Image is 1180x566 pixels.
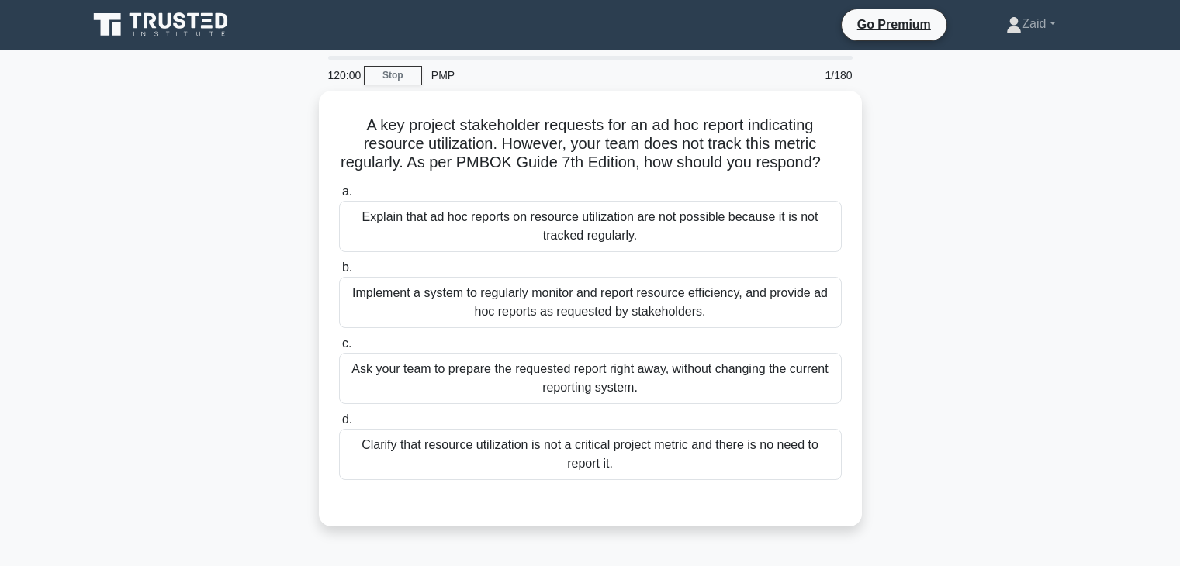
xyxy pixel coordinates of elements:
span: b. [342,261,352,274]
span: a. [342,185,352,198]
span: c. [342,336,351,350]
a: Go Premium [848,15,940,34]
div: 120:00 [319,60,364,91]
a: Zaid [969,9,1092,40]
div: Clarify that resource utilization is not a critical project metric and there is no need to report... [339,429,842,480]
span: d. [342,412,352,426]
div: PMP [422,60,635,91]
div: Explain that ad hoc reports on resource utilization are not possible because it is not tracked re... [339,201,842,252]
div: Ask your team to prepare the requested report right away, without changing the current reporting ... [339,353,842,404]
div: 1/180 [771,60,862,91]
h5: A key project stakeholder requests for an ad hoc report indicating resource utilization. However,... [337,116,843,173]
div: Implement a system to regularly monitor and report resource efficiency, and provide ad hoc report... [339,277,842,328]
a: Stop [364,66,422,85]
